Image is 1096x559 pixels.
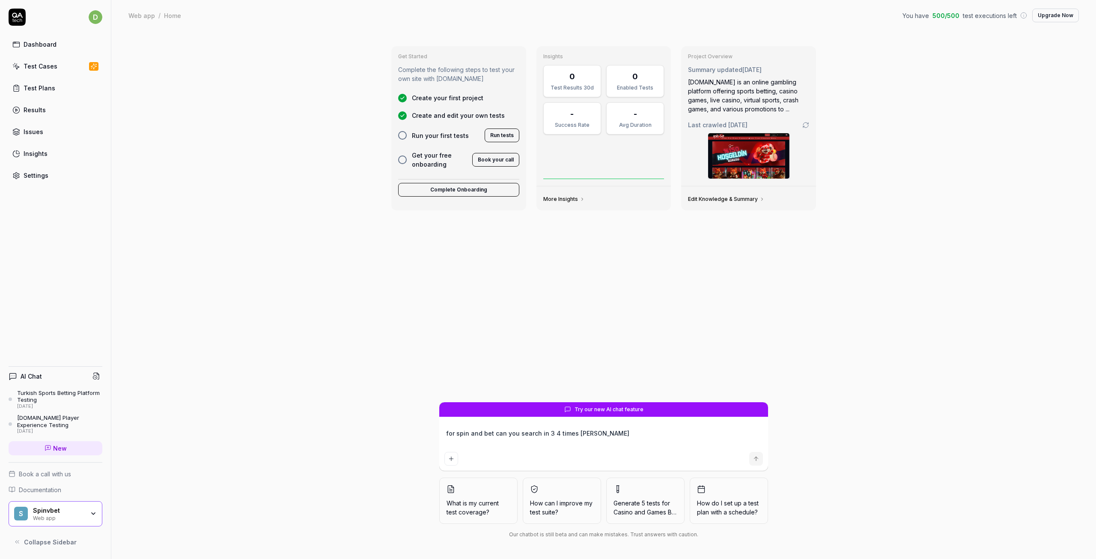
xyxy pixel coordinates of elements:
[24,538,77,547] span: Collapse Sidebar
[19,469,71,478] span: Book a call with us
[53,444,67,453] span: New
[14,507,28,520] span: S
[9,533,102,550] button: Collapse Sidebar
[398,183,519,197] button: Complete Onboarding
[158,11,161,20] div: /
[398,65,519,83] p: Complete the following steps to test your own site with [DOMAIN_NAME]
[742,66,762,73] time: [DATE]
[439,478,518,524] button: What is my current test coverage?
[634,108,637,120] div: -
[708,133,789,179] img: Screenshot
[472,155,519,163] a: Book your call
[128,11,155,20] div: Web app
[24,105,46,114] div: Results
[569,71,575,82] div: 0
[24,149,48,158] div: Insights
[412,151,467,169] span: Get your free onboarding
[472,153,519,167] button: Book your call
[9,58,102,75] a: Test Cases
[549,84,596,92] div: Test Results 30d
[690,478,768,524] button: How do I set up a test plan with a schedule?
[688,66,742,73] span: Summary updated
[612,121,658,129] div: Avg Duration
[19,485,61,494] span: Documentation
[549,121,596,129] div: Success Rate
[697,499,761,517] span: How do I set up a test plan with a schedule?
[9,441,102,455] a: New
[485,130,519,139] a: Run tests
[688,120,748,129] span: Last crawled
[614,508,694,516] span: Casino and Games Browsing
[606,478,685,524] button: Generate 5 tests forCasino and Games Browsing
[963,11,1017,20] span: test executions left
[9,389,102,409] a: Turkish Sports Betting Platform Testing[DATE]
[485,129,519,142] button: Run tests
[9,469,102,478] a: Book a call with us
[412,111,505,120] span: Create and edit your own tests
[1032,9,1079,22] button: Upgrade Now
[9,123,102,140] a: Issues
[17,414,102,428] div: [DOMAIN_NAME] Player Experience Testing
[688,196,765,203] a: Edit Knowledge & Summary
[9,80,102,96] a: Test Plans
[9,102,102,118] a: Results
[802,122,809,129] a: Go to crawling settings
[17,404,102,410] div: [DATE]
[9,145,102,162] a: Insights
[398,53,519,60] h3: Get Started
[439,531,768,538] div: Our chatbot is still beta and can make mistakes. Trust answers with caution.
[24,171,48,180] div: Settings
[89,10,102,24] span: d
[575,406,643,413] span: Try our new AI chat feature
[33,507,84,514] div: Spinvbet
[447,499,510,517] span: What is my current test coverage?
[612,84,658,92] div: Enabled Tests
[24,84,55,93] div: Test Plans
[902,11,929,20] span: You have
[17,389,102,404] div: Turkish Sports Betting Platform Testing
[543,53,664,60] h3: Insights
[444,427,763,448] textarea: for spin and bet can you search in 3 4 times [PERSON_NAME]
[9,36,102,53] a: Dashboard
[9,167,102,184] a: Settings
[523,478,601,524] button: How can I improve my test suite?
[688,78,809,114] div: [DOMAIN_NAME] is an online gambling platform offering sports betting, casino games, live casino, ...
[412,131,469,140] span: Run your first tests
[570,108,574,120] div: -
[543,196,585,203] a: More Insights
[444,452,458,466] button: Add attachment
[9,414,102,434] a: [DOMAIN_NAME] Player Experience Testing[DATE]
[24,40,57,49] div: Dashboard
[33,514,84,521] div: Web app
[632,71,638,82] div: 0
[24,62,57,71] div: Test Cases
[412,93,483,102] span: Create your first project
[24,127,43,136] div: Issues
[728,121,748,129] time: [DATE]
[17,428,102,434] div: [DATE]
[688,53,809,60] h3: Project Overview
[164,11,181,20] div: Home
[932,11,959,20] span: 500 / 500
[89,9,102,26] button: d
[9,485,102,494] a: Documentation
[21,372,42,381] h4: AI Chat
[614,499,677,517] span: Generate 5 tests for
[9,501,102,527] button: SSpinvbetWeb app
[530,499,594,517] span: How can I improve my test suite?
